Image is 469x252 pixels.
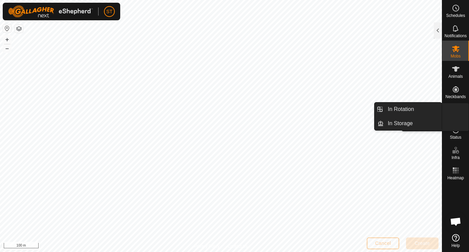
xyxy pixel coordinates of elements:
img: Gallagher Logo [8,5,93,18]
span: Mobs [451,54,461,58]
span: Schedules [446,14,465,18]
a: Privacy Policy [194,243,219,249]
span: Heatmap [447,176,464,180]
a: In Rotation [384,102,442,116]
button: + [3,36,11,44]
span: Status [450,135,461,139]
a: Contact Us [228,243,248,249]
span: Animals [448,74,463,78]
button: Reset Map [3,24,11,32]
button: Map Layers [15,25,23,33]
li: In Rotation [375,102,442,116]
span: In Rotation [388,105,414,113]
span: In Storage [388,119,413,128]
div: Open chat [446,211,466,232]
span: ST [106,8,112,15]
li: In Storage [375,117,442,130]
span: Notifications [445,34,467,38]
a: Help [442,231,469,250]
span: Neckbands [445,95,466,99]
a: In Storage [384,117,442,130]
span: Help [451,244,460,248]
button: – [3,44,11,52]
span: Infra [451,156,460,160]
